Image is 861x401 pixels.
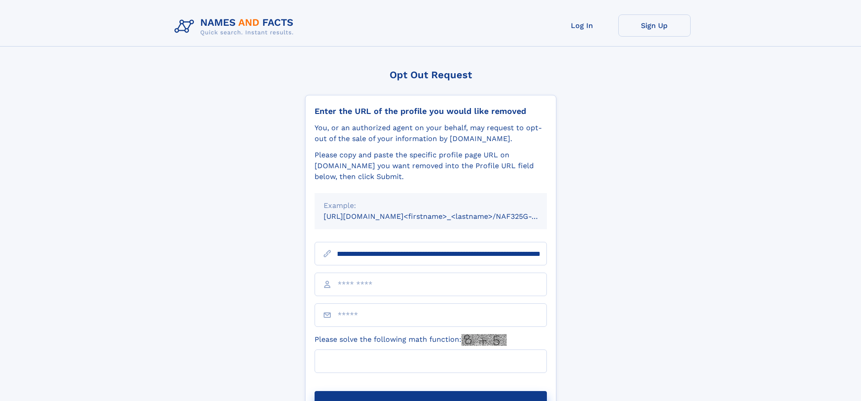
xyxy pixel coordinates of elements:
[324,200,538,211] div: Example:
[315,334,507,346] label: Please solve the following math function:
[171,14,301,39] img: Logo Names and Facts
[324,212,564,221] small: [URL][DOMAIN_NAME]<firstname>_<lastname>/NAF325G-xxxxxxxx
[546,14,618,37] a: Log In
[315,123,547,144] div: You, or an authorized agent on your behalf, may request to opt-out of the sale of your informatio...
[618,14,691,37] a: Sign Up
[305,69,556,80] div: Opt Out Request
[315,106,547,116] div: Enter the URL of the profile you would like removed
[315,150,547,182] div: Please copy and paste the specific profile page URL on [DOMAIN_NAME] you want removed into the Pr...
